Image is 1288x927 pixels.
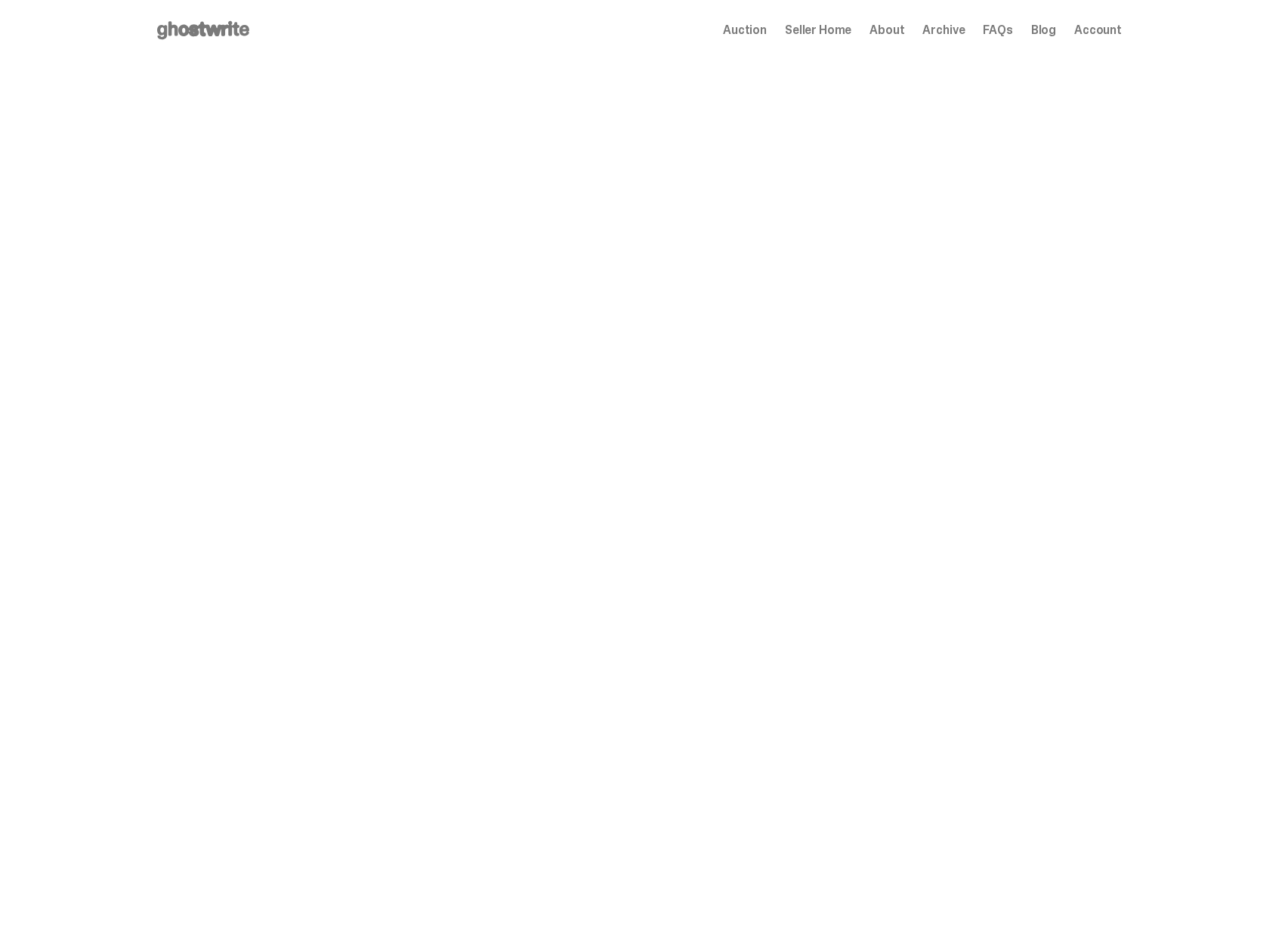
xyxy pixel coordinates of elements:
[1031,24,1056,36] a: Blog
[983,24,1012,36] a: FAQs
[785,24,851,36] a: Seller Home
[1074,24,1122,36] a: Account
[922,24,965,36] a: Archive
[869,24,904,36] a: About
[723,24,767,36] a: Auction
